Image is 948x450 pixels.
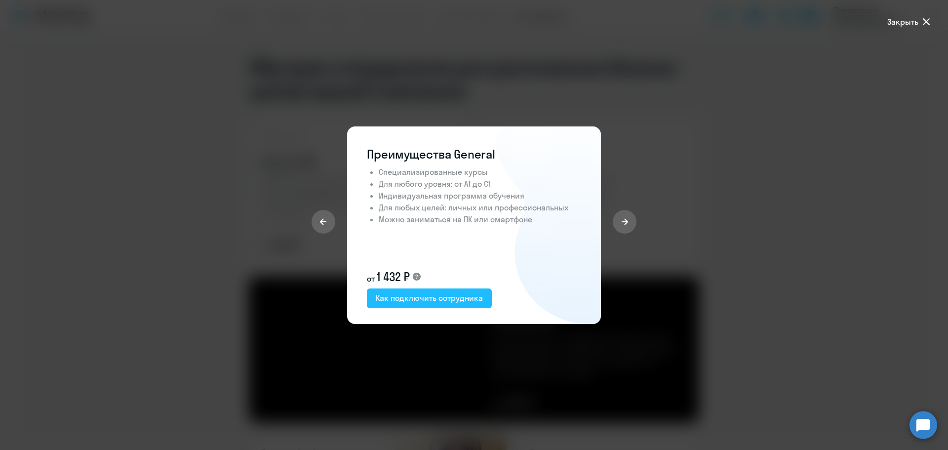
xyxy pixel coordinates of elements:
li: Индивидуальная программа обучения [379,190,581,202]
button: Как подключить сотрудника [367,288,492,308]
li: Для любого уровня: от А1 до С1 [379,178,581,190]
small: от [367,273,375,285]
span: General [454,147,495,162]
li: Для любых целей: личных или профессиональных [379,202,581,213]
span: Закрыть [887,16,918,28]
div: Как подключить сотрудника [376,292,483,304]
span: 1 432 ₽ [377,269,410,285]
li: Специализированные курсы [379,166,581,178]
span: Преимущества [367,147,451,162]
li: Можно заниматься на ПК или смартфоне [379,213,581,225]
img: product-background-1.svg [495,126,601,324]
